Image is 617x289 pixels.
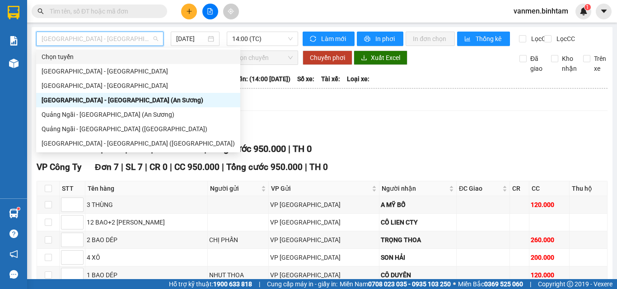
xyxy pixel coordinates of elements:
img: warehouse-icon [9,209,19,218]
span: CC 950.000 [174,162,220,172]
div: Quảng Ngãi - [GEOGRAPHIC_DATA] (An Sương) [42,110,235,119]
div: Quảng Ngãi - Sài Gòn (Vạn Phúc) [36,122,240,136]
span: TH 0 [293,143,312,154]
div: VP [GEOGRAPHIC_DATA] [270,252,378,262]
div: VP [GEOGRAPHIC_DATA] [270,270,378,280]
div: NHUT THOA [209,270,267,280]
td: VP Tân Bình [269,231,379,249]
sup: 1 [17,207,20,210]
input: 12/08/2025 [176,34,206,44]
button: printerIn phơi [357,32,403,46]
span: 1 [586,4,589,10]
button: downloadXuất Excel [354,50,407,65]
th: CC [529,181,570,196]
span: SL 7 [126,162,143,172]
div: VP [GEOGRAPHIC_DATA] [270,200,378,210]
div: 200.000 [531,252,568,262]
img: warehouse-icon [9,59,19,68]
span: ⚪️ [453,282,456,286]
div: TRỌNG THOA [381,235,455,245]
button: syncLàm mới [303,32,355,46]
span: 14:00 (TC) [232,32,293,46]
span: printer [364,36,372,43]
span: Chọn chuyến [232,51,293,64]
span: VP Gửi [271,183,370,193]
div: Quảng Ngãi - Hà Nội [36,78,240,93]
img: icon-new-feature [580,7,588,15]
span: | [530,279,531,289]
div: Hà Nội - Quảng Ngãi [36,64,240,78]
span: | [259,279,260,289]
span: | [121,162,123,172]
div: Quảng Ngãi - [GEOGRAPHIC_DATA] ([GEOGRAPHIC_DATA]) [42,124,235,134]
button: bar-chartThống kê [457,32,510,46]
sup: 1 [584,4,591,10]
div: Chọn tuyến [36,50,240,64]
span: | [305,162,307,172]
button: file-add [202,4,218,19]
span: Sài Gòn - Quảng Ngãi (An Sương) [42,32,158,46]
span: Số xe: [297,74,314,84]
span: copyright [567,281,573,287]
th: Tên hàng [85,181,208,196]
span: Cung cấp máy in - giấy in: [267,279,337,289]
td: VP Tân Bình [269,249,379,266]
div: 4 XÔ [87,252,206,262]
div: Chọn tuyến [42,52,235,62]
img: logo-vxr [8,6,19,19]
div: Sài Gòn - Quảng Ngãi (An Sương) [36,93,240,107]
span: Chuyến: (14:00 [DATE]) [224,74,290,84]
span: CR 0 [150,162,168,172]
th: CR [510,181,530,196]
span: Làm mới [321,34,347,44]
th: Thu hộ [570,181,608,196]
button: aim [223,4,239,19]
span: download [361,55,367,62]
button: caret-down [596,4,612,19]
div: VP [GEOGRAPHIC_DATA] [270,217,378,227]
div: 2 BAO DÉP [87,235,206,245]
span: vanmen.binhtam [506,5,575,17]
span: Hỗ trợ kỹ thuật: [169,279,252,289]
span: notification [9,250,18,258]
span: Miền Nam [340,279,451,289]
div: 1 BAO DÉP [87,270,206,280]
div: 260.000 [531,235,568,245]
div: SON HẢI [381,252,455,262]
strong: 1900 633 818 [213,280,252,288]
span: plus [186,8,192,14]
div: 12 BAO+2 [PERSON_NAME] [87,217,206,227]
span: search [37,8,44,14]
span: Thống kê [476,34,503,44]
td: VP Tân Bình [269,196,379,214]
th: STT [60,181,85,196]
button: In đơn chọn [406,32,455,46]
span: Kho nhận [558,54,580,73]
span: message [9,270,18,279]
span: Loại xe: [347,74,369,84]
div: [GEOGRAPHIC_DATA] - [GEOGRAPHIC_DATA] (An Sương) [42,95,235,105]
div: 120.000 [531,200,568,210]
span: Tài xế: [321,74,340,84]
td: VP Tân Bình [269,214,379,231]
button: plus [181,4,197,19]
span: Tổng cước 950.000 [226,162,303,172]
span: aim [228,8,234,14]
span: Xuất Excel [371,53,400,63]
span: TH 0 [309,162,328,172]
div: [GEOGRAPHIC_DATA] - [GEOGRAPHIC_DATA] [42,66,235,76]
span: Trên xe [590,54,610,73]
div: 120.000 [531,270,568,280]
div: CÔ DUYÊN [381,270,455,280]
span: file-add [207,8,213,14]
input: Tìm tên, số ĐT hoặc mã đơn [50,6,156,16]
span: | [288,143,290,154]
span: Tổng cước 950.000 [209,143,286,154]
span: | [145,162,147,172]
div: CHỊ PHẤN [209,235,267,245]
span: Người nhận [382,183,447,193]
span: | [222,162,224,172]
span: VP Công Ty [37,162,81,172]
div: A MỸ BỐ [381,200,455,210]
span: Người gửi [210,183,259,193]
